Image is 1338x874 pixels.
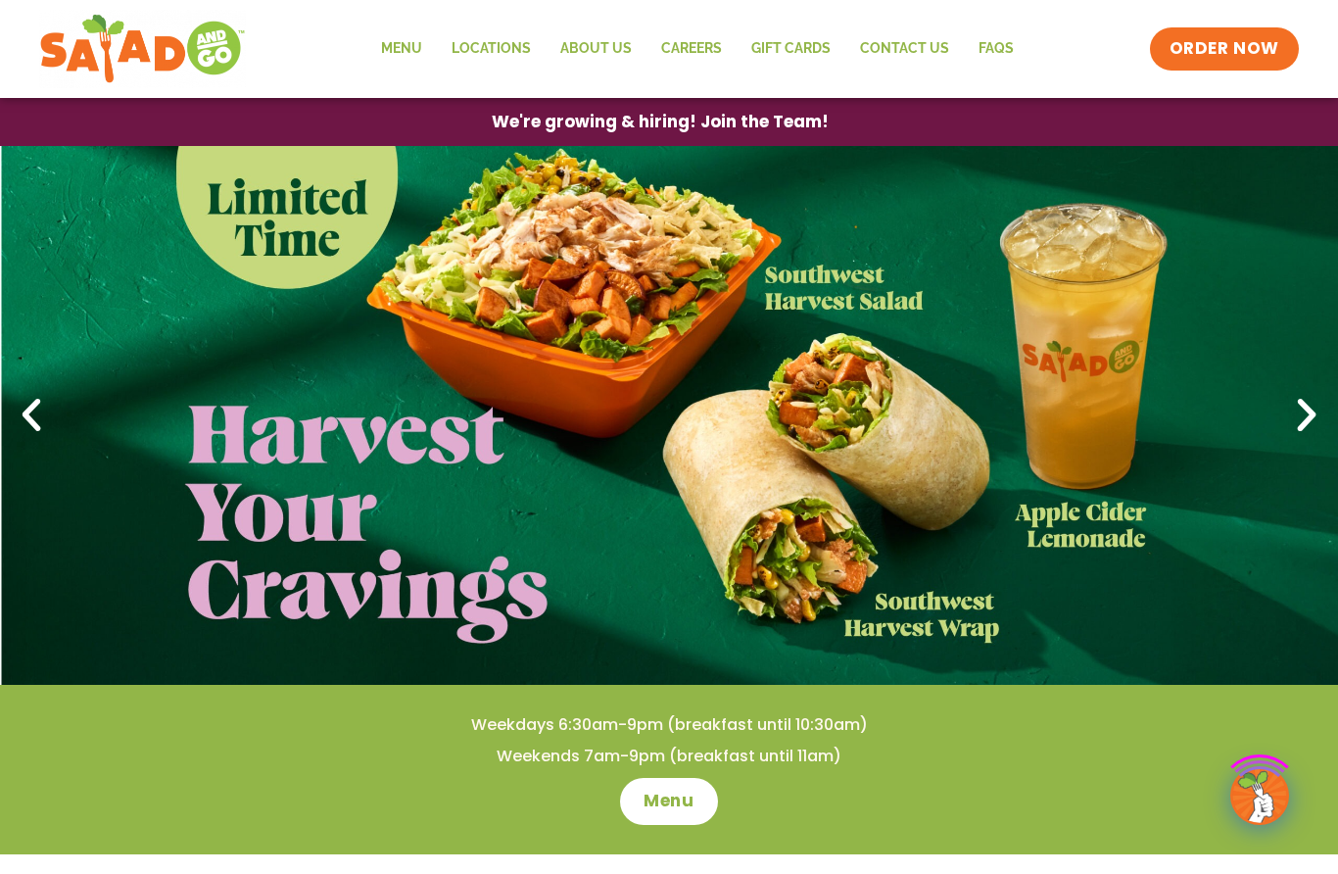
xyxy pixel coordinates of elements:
a: FAQs [964,26,1028,72]
nav: Menu [366,26,1028,72]
a: About Us [546,26,646,72]
span: ORDER NOW [1170,37,1279,61]
a: We're growing & hiring! Join the Team! [462,99,858,145]
span: Menu [644,790,693,813]
a: Contact Us [845,26,964,72]
a: Menu [366,26,437,72]
span: We're growing & hiring! Join the Team! [492,114,829,130]
h4: Weekends 7am-9pm (breakfast until 11am) [39,746,1299,767]
a: Careers [646,26,737,72]
a: GIFT CARDS [737,26,845,72]
img: new-SAG-logo-768×292 [39,10,246,88]
h4: Weekdays 6:30am-9pm (breakfast until 10:30am) [39,714,1299,736]
a: Locations [437,26,546,72]
a: Menu [620,778,717,825]
a: ORDER NOW [1150,27,1299,71]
